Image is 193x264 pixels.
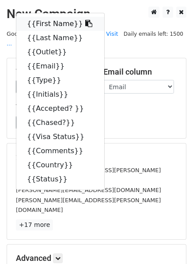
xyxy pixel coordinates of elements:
[16,45,104,59] a: {{Outlet}}
[16,187,161,193] small: [PERSON_NAME][EMAIL_ADDRESS][DOMAIN_NAME]
[16,31,104,45] a: {{Last Name}}
[16,73,104,87] a: {{Type}}
[16,172,104,186] a: {{Status}}
[7,30,118,47] small: Google Sheet:
[16,87,104,102] a: {{Initials}}
[16,219,53,230] a: +17 more
[16,102,104,116] a: {{Accepted? }}
[16,130,104,144] a: {{Visa Status}}
[103,67,178,77] h5: Email column
[16,158,104,172] a: {{Country}}
[121,30,186,37] a: Daily emails left: 1500
[121,29,186,39] span: Daily emails left: 1500
[149,222,193,264] iframe: Chat Widget
[7,7,186,22] h2: New Campaign
[16,197,161,214] small: [PERSON_NAME][EMAIL_ADDRESS][PERSON_NAME][DOMAIN_NAME]
[16,144,104,158] a: {{Comments}}
[16,17,104,31] a: {{First Name}}
[16,59,104,73] a: {{Email}}
[16,116,104,130] a: {{Chased?}}
[7,30,118,47] a: TVS / Norton Factory Visit ...
[16,253,177,263] h5: Advanced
